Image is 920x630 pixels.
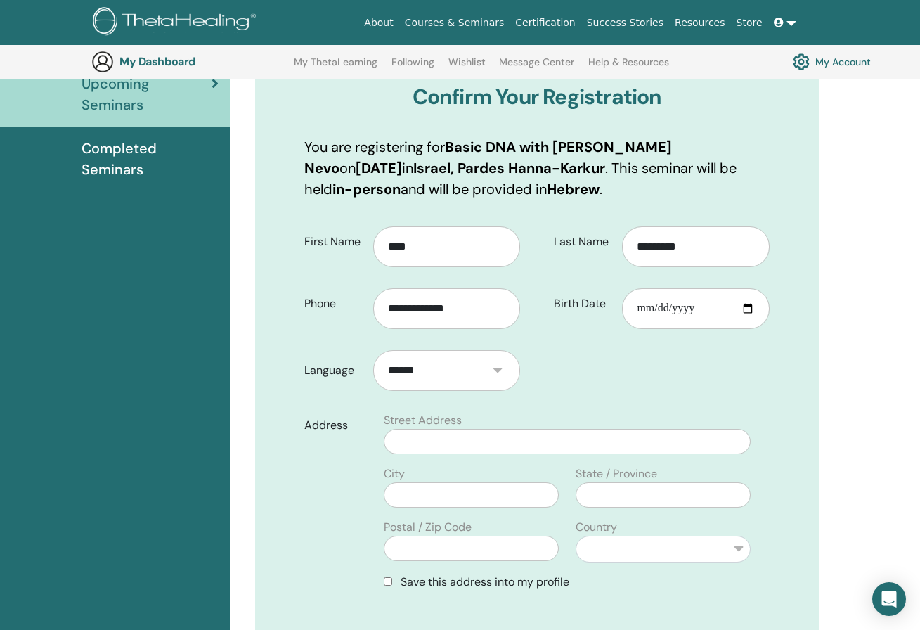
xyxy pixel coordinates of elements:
label: Phone [294,290,372,317]
h3: Confirm Your Registration [304,84,770,110]
a: Help & Resources [588,56,669,79]
a: My Account [793,50,871,74]
a: Courses & Seminars [399,10,510,36]
label: State / Province [576,465,657,482]
b: [DATE] [356,159,402,177]
div: Open Intercom Messenger [872,582,906,616]
label: Last Name [543,229,622,255]
img: logo.png [93,7,261,39]
a: Resources [669,10,731,36]
b: Israel, Pardes Hanna-Karkur [413,159,605,177]
label: Address [294,412,375,439]
a: Store [731,10,768,36]
label: City [384,465,405,482]
img: cog.svg [793,50,810,74]
a: About [358,10,399,36]
span: Upcoming Seminars [82,73,212,115]
a: My ThetaLearning [294,56,377,79]
img: generic-user-icon.jpg [91,51,114,73]
label: Postal / Zip Code [384,519,472,536]
span: Completed Seminars [82,138,219,180]
b: in-person [332,180,401,198]
b: Basic DNA with [PERSON_NAME] Nevo [304,138,672,177]
b: Hebrew [547,180,600,198]
span: Save this address into my profile [401,574,569,589]
p: You are registering for on in . This seminar will be held and will be provided in . [304,136,770,200]
label: Birth Date [543,290,622,317]
label: Country [576,519,617,536]
a: Certification [510,10,581,36]
h3: My Dashboard [119,55,260,68]
a: Success Stories [581,10,669,36]
a: Following [391,56,434,79]
label: First Name [294,229,372,255]
label: Street Address [384,412,462,429]
a: Wishlist [448,56,486,79]
label: Language [294,357,372,384]
a: Message Center [499,56,574,79]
